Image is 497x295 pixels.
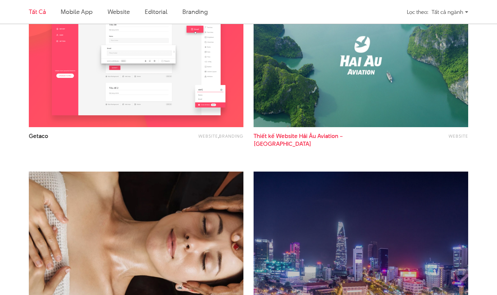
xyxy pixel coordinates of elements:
[182,7,207,16] a: Branding
[158,132,243,144] div: ,
[407,6,428,18] div: Lọc theo:
[29,7,46,16] a: Tất cả
[29,132,48,140] span: Getaco
[107,7,130,16] a: Website
[432,6,468,18] div: Tất cả ngành
[198,133,218,139] a: Website
[145,7,167,16] a: Editorial
[449,133,468,139] a: Website
[29,132,147,148] a: Getaco
[254,132,372,148] a: Thiết kế Website Hải Âu Aviation – [GEOGRAPHIC_DATA]
[219,133,243,139] a: Branding
[61,7,92,16] a: Mobile app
